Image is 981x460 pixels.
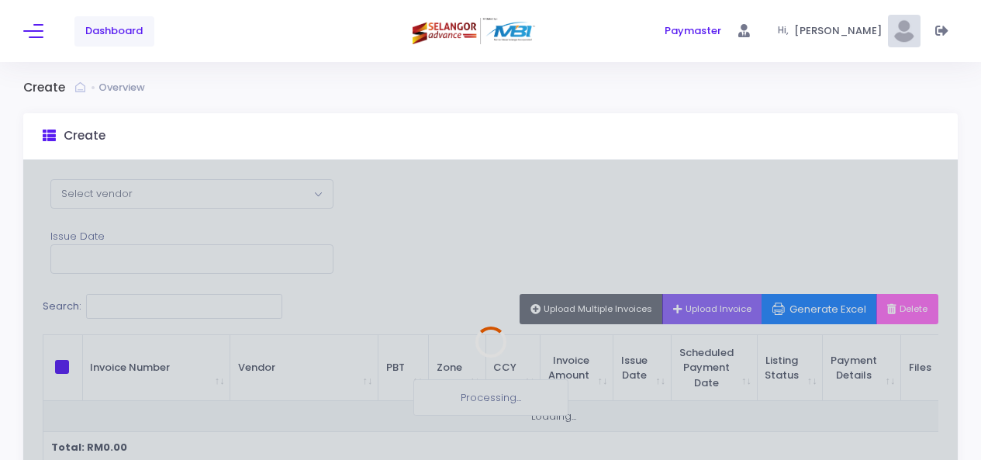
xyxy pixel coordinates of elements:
[888,15,921,47] img: Pic
[794,23,887,39] span: [PERSON_NAME]
[778,24,794,38] span: Hi,
[64,129,105,144] h3: Create
[665,23,721,39] span: Paymaster
[413,18,537,44] img: Logo
[23,81,75,95] h3: Create
[98,80,149,95] a: Overview
[74,16,154,47] a: Dashboard
[85,23,143,39] span: Dashboard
